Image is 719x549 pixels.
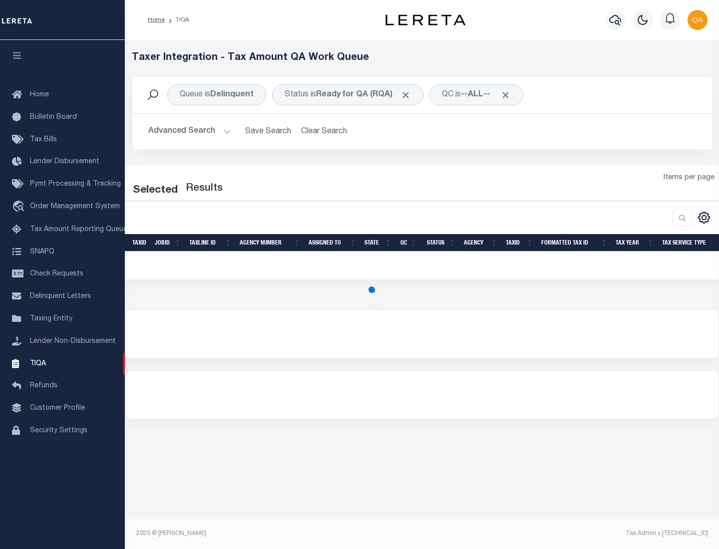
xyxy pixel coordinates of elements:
[128,234,151,252] th: TaxID
[30,91,49,98] span: Home
[30,248,54,255] span: SNAPQ
[30,271,83,277] span: Check Requests
[30,427,87,434] span: Security Settings
[30,315,72,322] span: Taxing Entity
[395,234,421,252] th: QC
[239,122,297,141] button: Save Search
[421,234,460,252] th: Status
[30,158,99,165] span: Lender Disbursement
[132,52,713,64] h5: Taxer Integration - Tax Amount QA Work Queue
[151,234,185,252] th: JobID
[30,181,121,188] span: Pymt Processing & Tracking
[148,17,165,23] a: Home
[30,360,46,367] span: TIQA
[400,90,411,100] span: Click to Remove
[30,203,120,210] span: Order Management System
[167,84,266,105] div: Click to Edit
[30,226,127,233] span: Tax Amount Reporting Queue
[30,405,85,412] span: Customer Profile
[385,14,465,25] img: logo-dark.svg
[165,15,189,24] li: TIQA
[297,122,352,141] button: Clear Search
[236,234,305,252] th: Agency Number
[537,234,612,252] th: Formatted Tax ID
[133,183,178,199] div: Selected
[30,293,91,300] span: Delinquent Letters
[30,136,57,143] span: Tax Bills
[305,234,360,252] th: Assigned To
[688,10,708,30] img: svg+xml;base64,PHN2ZyB4bWxucz0iaHR0cDovL3d3dy53My5vcmcvMjAwMC9zdmciIHBvaW50ZXItZXZlbnRzPSJub25lIi...
[316,91,411,99] b: Ready for QA (RQA)
[461,91,490,99] b: --ALL--
[460,234,502,252] th: Agency
[148,122,231,141] button: Advanced Search
[186,181,223,197] label: Results
[30,114,77,121] span: Bulletin Board
[12,201,28,214] i: travel_explore
[664,173,715,184] span: Items per page
[612,234,658,252] th: Tax Year
[272,84,423,105] div: Click to Edit
[210,91,254,99] b: Delinquent
[129,529,422,538] div: 2025 © [PERSON_NAME].
[502,234,537,252] th: TaxID
[30,338,116,345] span: Lender Non-Disbursement
[500,90,511,100] span: Click to Remove
[185,234,236,252] th: TaxLine ID
[30,382,57,389] span: Refunds
[429,529,708,538] div: Tax Admin v.[TECHNICAL_ID]
[360,234,395,252] th: State
[429,84,523,105] div: Click to Edit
